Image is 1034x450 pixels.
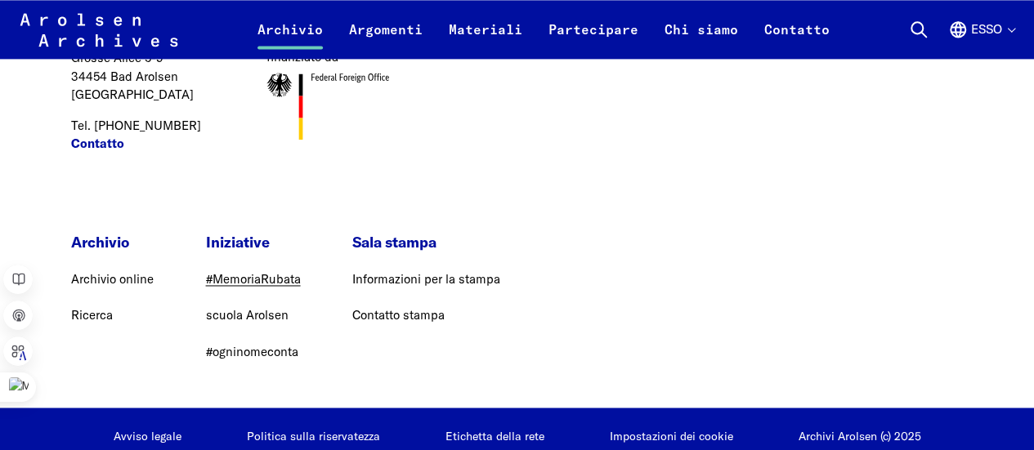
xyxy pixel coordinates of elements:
font: Chi siamo [665,21,738,38]
font: Archivi Arolsen (c) 2025 [799,428,921,443]
a: scuola Arolsen [206,307,289,323]
font: Sala stampa [352,233,436,252]
font: Materiali [449,21,522,38]
a: Archivio [244,20,336,59]
a: Contatto [71,135,124,154]
a: Avviso legale [114,428,181,443]
button: Inglese, selezione della lingua [948,20,1014,59]
font: Archivio [71,233,129,252]
nav: Primario [244,10,843,49]
a: Chi siamo [651,20,751,59]
button: Impostazioni dei cookie [610,429,733,442]
font: Impostazioni dei cookie [610,428,733,443]
font: 34454 Bad Arolsen [71,69,178,84]
a: Partecipare [535,20,651,59]
font: Contatto [71,136,124,151]
a: Archivio online [71,271,154,287]
a: Etichetta della rete [445,428,544,443]
a: #MemoriaRubata [206,271,301,287]
nav: Legal [114,427,733,444]
font: Partecipare [548,21,638,38]
a: Contatto [751,20,843,59]
a: Argomenti [336,20,436,59]
font: [GEOGRAPHIC_DATA] [71,87,194,102]
font: Iniziative [206,233,270,252]
font: Argomenti [349,21,423,38]
a: Politica sulla riservatezza [247,428,380,443]
font: esso [971,21,1002,37]
a: Ricerca [71,307,113,323]
font: Contatto [764,21,830,38]
font: Tel. [PHONE_NUMBER] [71,118,201,133]
a: Informazioni per la stampa [352,271,500,287]
a: Contatto stampa [352,307,445,323]
nav: Piè di pagina [71,231,500,376]
a: #ogninomeconta [206,344,298,359]
a: Materiali [436,20,535,59]
font: Archivio [257,21,323,38]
